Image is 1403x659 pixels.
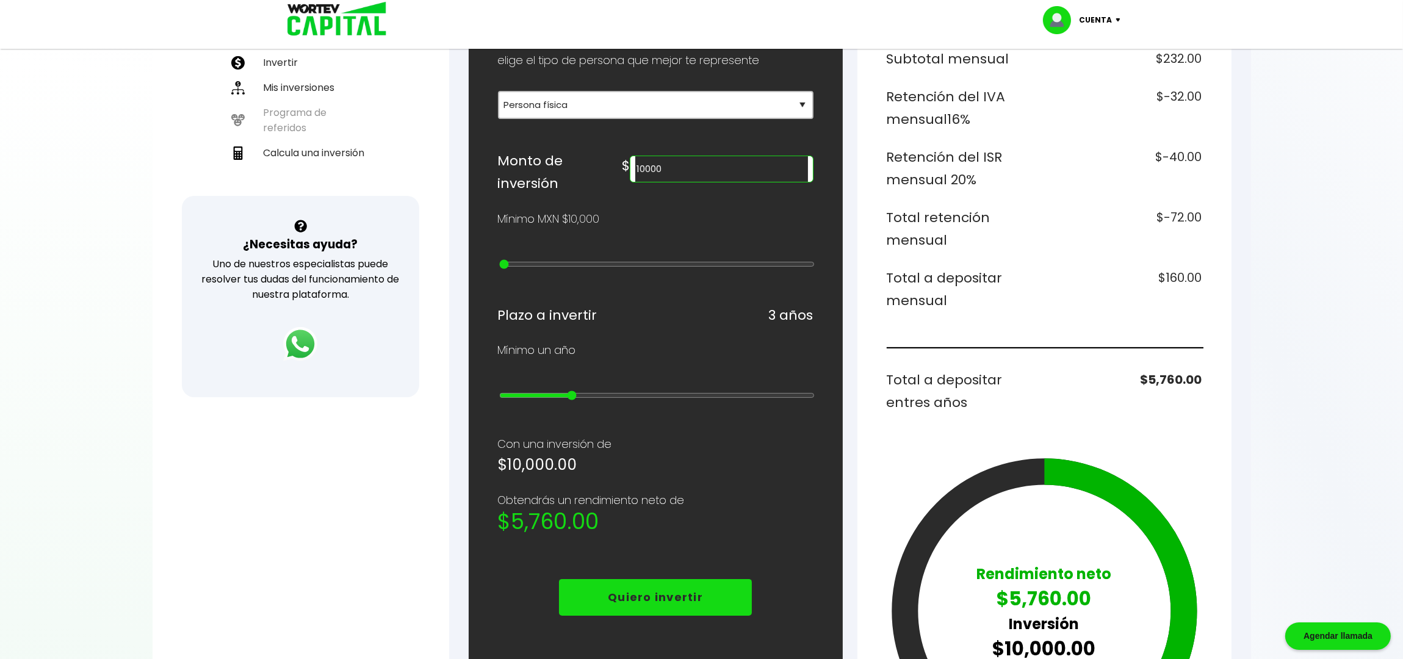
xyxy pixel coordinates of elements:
[231,56,245,70] img: invertir-icon.b3b967d7.svg
[498,453,813,477] h5: $10,000.00
[226,17,375,196] ul: Capital
[498,510,813,534] h2: $5,760.00
[977,613,1112,635] p: Inversión
[977,563,1112,585] p: Rendimiento neto
[498,33,813,70] p: Para obtener el calculo personalizado de tus rendimientos, elige el tipo de persona que mejor te ...
[498,149,622,195] h6: Monto de inversión
[887,85,1040,131] h6: Retención del IVA mensual 16%
[243,236,358,253] h3: ¿Necesitas ayuda?
[887,48,1040,71] h6: Subtotal mensual
[498,341,576,359] p: Mínimo un año
[1049,206,1202,252] h6: $-72.00
[887,146,1040,192] h6: Retención del ISR mensual 20%
[226,140,375,165] a: Calcula una inversión
[1049,48,1202,71] h6: $232.00
[977,585,1112,613] p: $5,760.00
[1113,18,1129,22] img: icon-down
[1049,85,1202,131] h6: $-32.00
[498,210,600,228] p: Mínimo MXN $10,000
[1049,146,1202,192] h6: $-40.00
[887,369,1040,414] h6: Total a depositar en tres años
[1049,267,1202,312] h6: $160.00
[226,50,375,75] a: Invertir
[226,75,375,100] a: Mis inversiones
[198,256,403,302] p: Uno de nuestros especialistas puede resolver tus dudas del funcionamiento de nuestra plataforma.
[559,579,752,616] button: Quiero invertir
[498,435,813,453] p: Con una inversión de
[498,491,813,510] p: Obtendrás un rendimiento neto de
[608,588,703,607] p: Quiero invertir
[283,327,317,361] img: logos_whatsapp-icon.242b2217.svg
[498,304,597,327] h6: Plazo a invertir
[231,81,245,95] img: inversiones-icon.6695dc30.svg
[887,267,1040,312] h6: Total a depositar mensual
[1043,6,1080,34] img: profile-image
[1285,622,1391,650] div: Agendar llamada
[622,154,630,178] h6: $
[231,146,245,160] img: calculadora-icon.17d418c4.svg
[887,206,1040,252] h6: Total retención mensual
[1049,369,1202,414] h6: $5,760.00
[769,304,813,327] h6: 3 años
[1080,11,1113,29] p: Cuenta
